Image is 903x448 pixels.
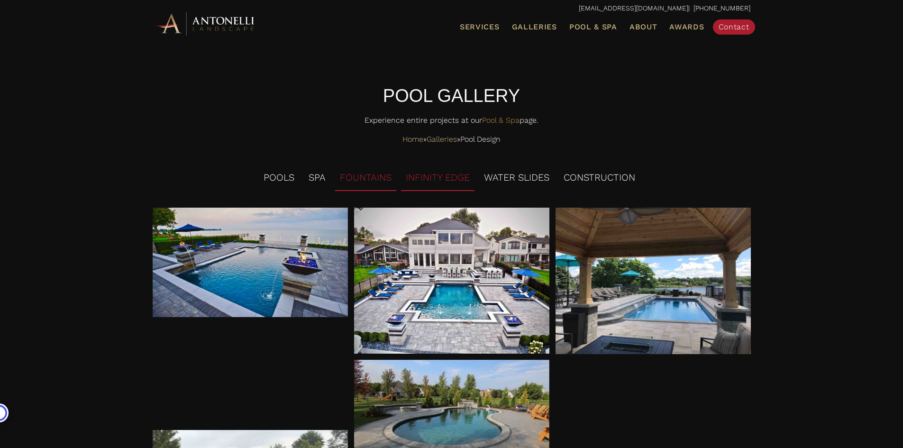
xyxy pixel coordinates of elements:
[153,2,750,15] p: | [PHONE_NUMBER]
[666,21,708,33] a: Awards
[153,132,750,146] nav: Breadcrumbs
[335,165,396,191] li: FOUNTAINS
[259,165,299,191] li: POOLS
[427,132,457,146] a: Galleries
[569,22,617,31] span: Pool & Spa
[460,23,500,31] span: Services
[153,83,750,109] h5: POOL GALLERY
[579,4,688,12] a: [EMAIL_ADDRESS][DOMAIN_NAME]
[460,132,501,146] span: Pool Design
[713,19,755,35] a: Contact
[153,113,750,132] p: Experience entire projects at our page.
[559,165,640,191] li: CONSTRUCTION
[402,132,501,146] span: » »
[456,21,503,33] a: Services
[566,21,621,33] a: Pool & Spa
[401,165,474,191] li: INFINITY EDGE
[479,165,554,191] li: WATER SLIDES
[626,21,661,33] a: About
[402,132,423,146] a: Home
[153,10,257,37] img: Antonelli Horizontal Logo
[304,165,330,191] li: SPA
[719,22,749,31] span: Contact
[508,21,561,33] a: Galleries
[482,116,520,125] a: Pool & Spa
[512,22,557,31] span: Galleries
[669,22,704,31] span: Awards
[629,23,657,31] span: About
